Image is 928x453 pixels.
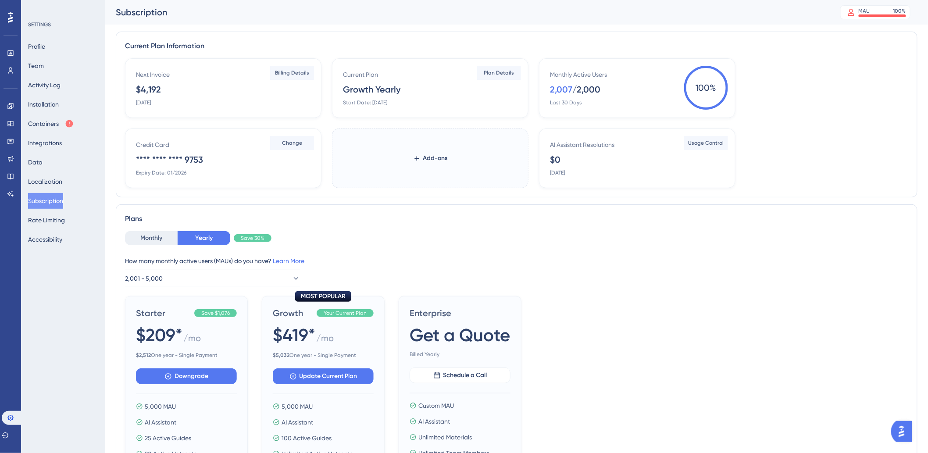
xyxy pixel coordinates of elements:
span: Add-ons [423,153,448,164]
div: [DATE] [136,99,151,106]
button: Plan Details [477,66,521,80]
span: One year - Single Payment [136,352,237,359]
div: $0 [550,153,560,166]
div: Monthly Active Users [550,69,607,80]
span: 100 % [684,66,728,110]
span: One year - Single Payment [273,352,374,359]
a: Learn More [273,257,304,264]
span: Custom MAU [418,400,454,411]
button: Add-ons [399,150,462,166]
span: AI Assistant [418,416,450,427]
span: AI Assistant [145,417,176,428]
button: Data [28,154,43,170]
span: 5,000 MAU [145,401,176,412]
button: Downgrade [136,368,237,384]
span: Get a Quote [410,323,510,347]
div: / 2,000 [572,83,600,96]
span: 100 Active Guides [282,433,332,443]
button: Yearly [178,231,230,245]
div: MOST POPULAR [295,291,351,302]
div: Current Plan [343,69,378,80]
button: Billing Details [270,66,314,80]
span: 5,000 MAU [282,401,313,412]
div: Plans [125,214,908,224]
button: Profile [28,39,45,54]
button: Containers [28,116,74,132]
span: Your Current Plan [324,310,367,317]
button: Change [270,136,314,150]
button: Installation [28,96,59,112]
button: Team [28,58,44,74]
b: $ 5,032 [273,352,289,358]
div: Last 30 Days [550,99,582,106]
div: SETTINGS [28,21,99,28]
button: Monthly [125,231,178,245]
div: Subscription [116,6,818,18]
span: Save $1,076 [201,310,230,317]
button: Activity Log [28,77,61,93]
button: Update Current Plan [273,368,374,384]
div: MAU [859,7,870,14]
span: $419* [273,323,315,347]
button: Integrations [28,135,62,151]
div: 100 % [893,7,906,14]
iframe: UserGuiding AI Assistant Launcher [891,418,917,445]
div: Current Plan Information [125,41,908,51]
div: Growth Yearly [343,83,400,96]
div: Credit Card [136,139,169,150]
div: [DATE] [550,169,565,176]
div: 2,007 [550,83,572,96]
div: Next Invoice [136,69,170,80]
span: Enterprise [410,307,510,319]
span: Starter [136,307,191,319]
button: Subscription [28,193,63,209]
span: Change [282,139,302,146]
span: Schedule a Call [443,370,487,381]
div: Start Date: [DATE] [343,99,387,106]
button: Rate Limiting [28,212,65,228]
span: / mo [316,332,334,348]
button: Schedule a Call [410,367,510,383]
div: AI Assistant Resolutions [550,139,614,150]
b: $ 2,512 [136,352,151,358]
span: Billing Details [275,69,309,76]
span: 2,001 - 5,000 [125,273,163,284]
span: Billed Yearly [410,351,510,358]
span: AI Assistant [282,417,313,428]
div: How many monthly active users (MAUs) do you have? [125,256,908,266]
div: Expiry Date: 01/2026 [136,169,186,176]
span: Unlimited Materials [418,432,472,442]
span: Plan Details [484,69,514,76]
div: $4,192 [136,83,161,96]
span: Update Current Plan [300,371,357,382]
span: Usage Control [688,139,724,146]
span: $209* [136,323,182,347]
span: / mo [183,332,201,348]
span: 25 Active Guides [145,433,191,443]
span: Downgrade [175,371,208,382]
button: Usage Control [684,136,728,150]
span: Save 30% [241,235,264,242]
button: Accessibility [28,232,62,247]
span: Growth [273,307,313,319]
button: 2,001 - 5,000 [125,270,300,287]
button: Localization [28,174,62,189]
